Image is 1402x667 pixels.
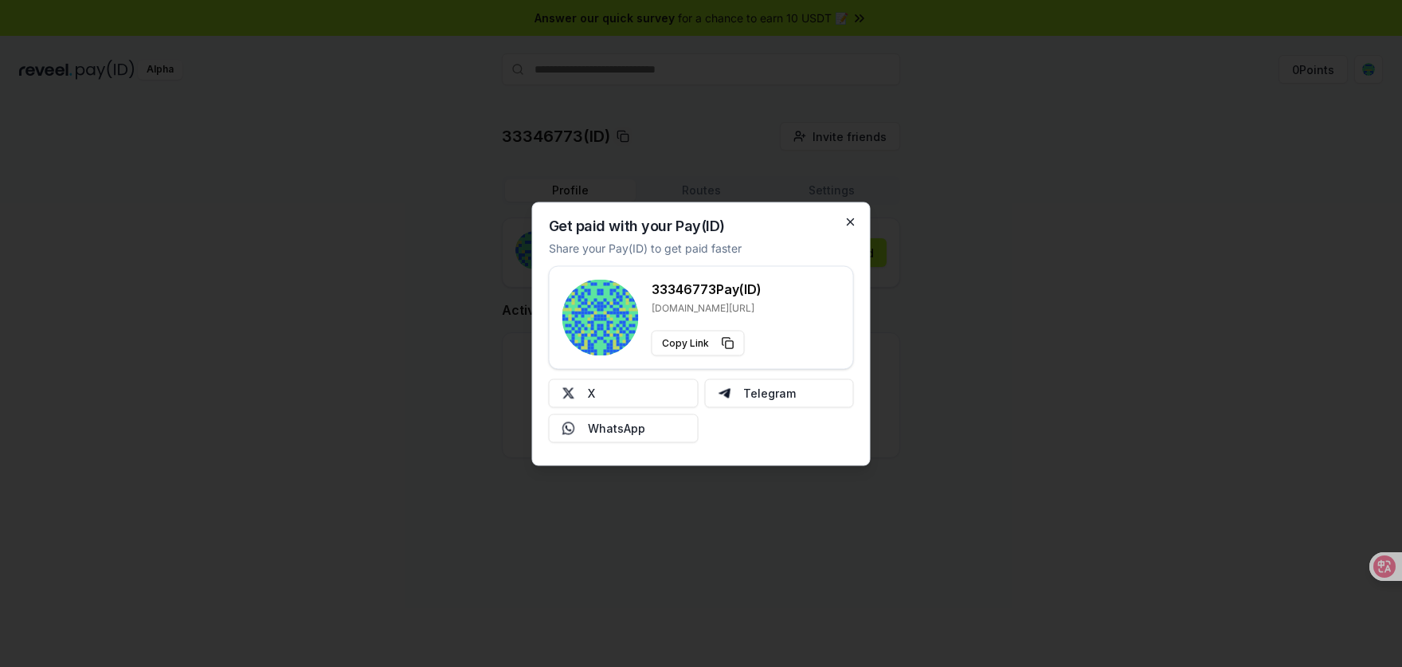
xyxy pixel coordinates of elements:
[652,279,762,298] h3: 33346773 Pay(ID)
[549,218,725,233] h2: Get paid with your Pay(ID)
[718,386,730,399] img: Telegram
[652,301,762,314] p: [DOMAIN_NAME][URL]
[704,379,854,407] button: Telegram
[562,386,575,399] img: X
[549,239,742,256] p: Share your Pay(ID) to get paid faster
[549,379,699,407] button: X
[549,414,699,442] button: WhatsApp
[652,330,745,355] button: Copy Link
[562,422,575,434] img: Whatsapp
